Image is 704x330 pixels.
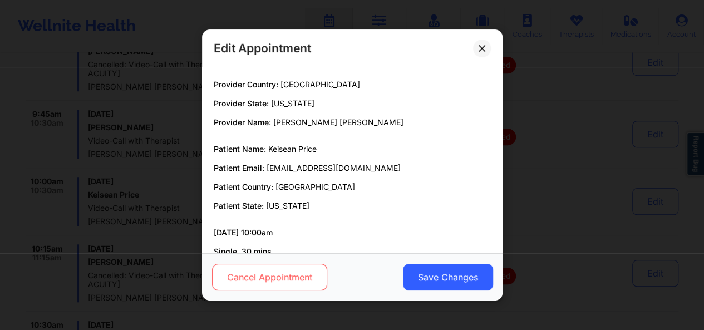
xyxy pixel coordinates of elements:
[214,227,491,238] p: [DATE] 10:00am
[214,117,491,128] p: Provider Name:
[402,264,493,290] button: Save Changes
[214,181,491,193] p: Patient Country:
[214,246,491,257] p: Single, 30 mins
[271,98,314,108] span: [US_STATE]
[214,144,491,155] p: Patient Name:
[214,98,491,109] p: Provider State:
[268,144,317,154] span: Keisean Price
[214,41,311,56] h2: Edit Appointment
[211,264,327,290] button: Cancel Appointment
[266,201,309,210] span: [US_STATE]
[275,182,355,191] span: [GEOGRAPHIC_DATA]
[214,79,491,90] p: Provider Country:
[267,163,401,173] span: [EMAIL_ADDRESS][DOMAIN_NAME]
[280,80,360,89] span: [GEOGRAPHIC_DATA]
[214,162,491,174] p: Patient Email:
[214,200,491,211] p: Patient State:
[273,117,403,127] span: [PERSON_NAME] [PERSON_NAME]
